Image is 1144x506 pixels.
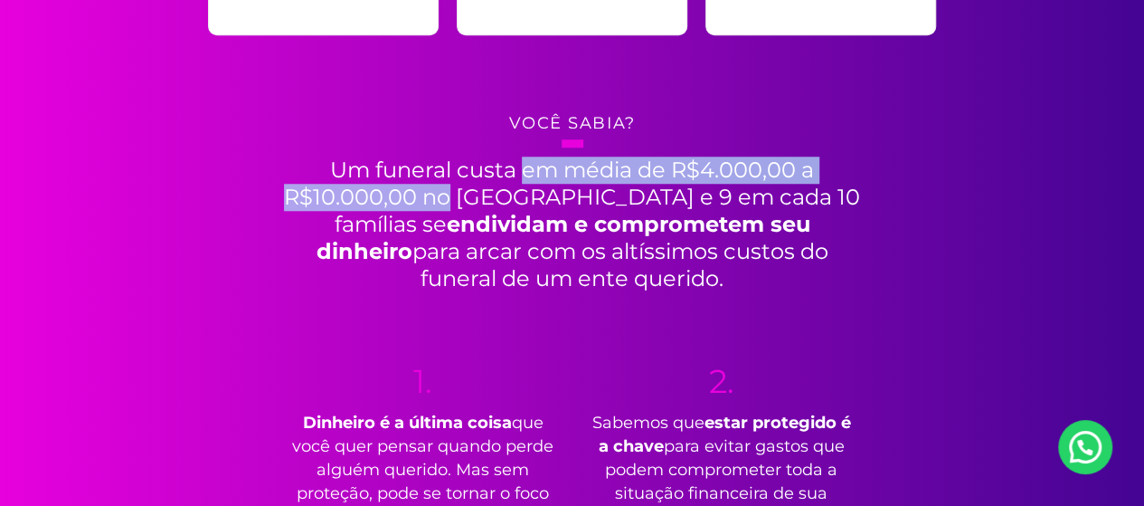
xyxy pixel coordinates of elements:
span: 2. [586,365,857,397]
span: 1. [288,365,559,397]
a: Nosso Whatsapp [1058,420,1112,474]
strong: endividam e comprometem seu dinheiro [317,211,810,264]
strong: estar protegido é a chave [599,413,851,456]
h2: Um funeral custa em média de R$4.000,00 a R$10.000,00 no [GEOGRAPHIC_DATA] e 9 em cada 10 família... [279,139,866,292]
h4: Você sabia? [98,108,1047,139]
strong: Dinheiro é a última coisa [303,413,512,433]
